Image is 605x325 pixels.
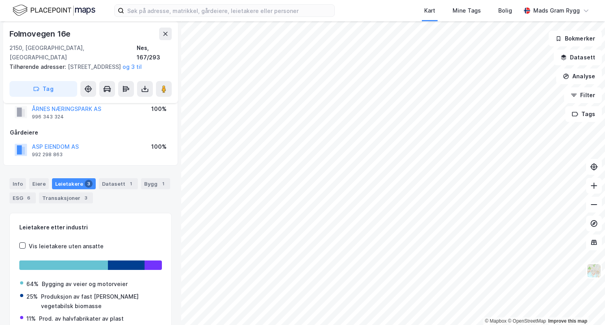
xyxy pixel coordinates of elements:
div: 3 [82,194,90,202]
div: Mads Gram Rygg [533,6,580,15]
div: [STREET_ADDRESS] [9,62,165,72]
div: Kontrollprogram for chat [566,287,605,325]
div: Gårdeiere [10,128,171,137]
button: Analyse [556,68,602,84]
div: Kart [424,6,435,15]
div: Info [9,178,26,189]
img: logo.f888ab2527a4732fd821a326f86c7f29.svg [13,4,95,17]
div: 6 [25,194,33,202]
div: Produksjon av fast [PERSON_NAME] vegetabilsk biomasse [41,292,161,311]
button: Bokmerker [549,31,602,46]
div: Bygging av veier og motorveier [42,279,128,289]
button: Tags [565,106,602,122]
span: Tilhørende adresser: [9,63,68,70]
button: Datasett [554,50,602,65]
iframe: Chat Widget [566,287,605,325]
div: 64% [26,279,39,289]
a: Improve this map [548,318,587,324]
div: Datasett [99,178,138,189]
div: 1 [127,180,135,188]
div: Eiere [29,178,49,189]
div: Transaksjoner [39,192,93,203]
a: Mapbox [485,318,507,324]
div: Leietakere etter industri [19,223,162,232]
button: Tag [9,81,77,97]
div: 11% [26,314,36,323]
img: Z [586,263,601,278]
div: Leietakere [52,178,96,189]
div: Bygg [141,178,170,189]
button: Filter [564,87,602,103]
div: 3 [85,180,93,188]
div: Bolig [498,6,512,15]
div: Nes, 167/293 [137,43,172,62]
div: 996 343 324 [32,114,64,120]
div: 100% [151,104,167,114]
div: 1 [159,180,167,188]
div: Folmovegen 16e [9,28,72,40]
div: 992 298 863 [32,151,63,158]
div: Vis leietakere uten ansatte [29,242,104,251]
a: OpenStreetMap [508,318,546,324]
div: 25% [26,292,38,301]
input: Søk på adresse, matrikkel, gårdeiere, leietakere eller personer [124,5,334,17]
div: 2150, [GEOGRAPHIC_DATA], [GEOGRAPHIC_DATA] [9,43,137,62]
div: Prod. av halvfabrikater av plast [39,314,124,323]
div: Mine Tags [453,6,481,15]
div: 100% [151,142,167,151]
div: ESG [9,192,36,203]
